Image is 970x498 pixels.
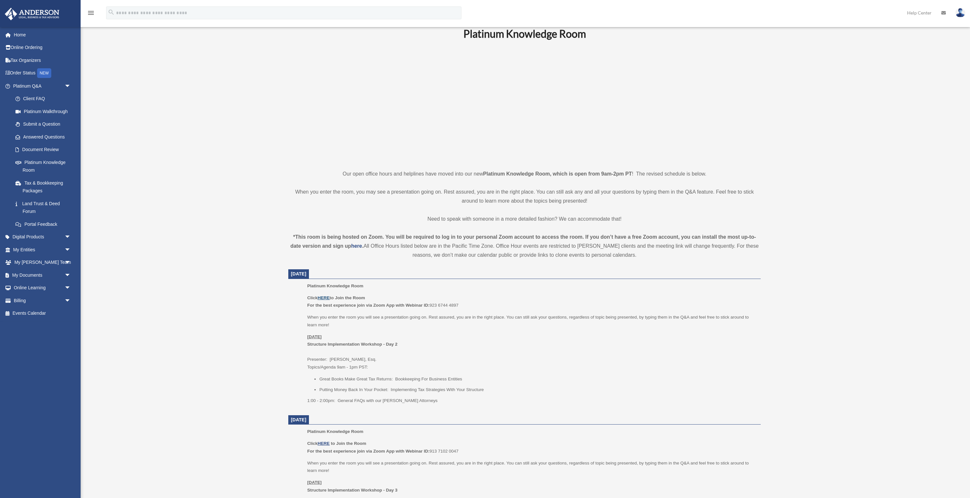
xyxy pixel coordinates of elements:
b: Platinum Knowledge Room [463,27,586,40]
strong: Platinum Knowledge Room, which is open from 9am-2pm PT [483,171,632,177]
span: Platinum Knowledge Room [307,429,363,434]
span: arrow_drop_down [64,294,77,307]
a: Portal Feedback [9,218,81,231]
a: Events Calendar [5,307,81,320]
a: Land Trust & Deed Forum [9,197,81,218]
p: When you enter the room, you may see a presentation going on. Rest assured, you are in the right ... [288,187,761,206]
a: My Entitiesarrow_drop_down [5,243,81,256]
b: Click to Join the Room [307,295,365,300]
span: [DATE] [291,271,306,276]
p: Need to speak with someone in a more detailed fashion? We can accommodate that! [288,215,761,224]
a: Home [5,28,81,41]
div: All Office Hours listed below are in the Pacific Time Zone. Office Hour events are restricted to ... [288,233,761,260]
span: arrow_drop_down [64,282,77,295]
span: Platinum Knowledge Room [307,283,363,288]
div: NEW [37,68,51,78]
img: User Pic [955,8,965,17]
span: [DATE] [291,417,306,422]
a: Submit a Question [9,118,81,131]
a: Order StatusNEW [5,67,81,80]
iframe: 231110_Toby_KnowledgeRoom [428,49,621,158]
b: to Join the Room [331,441,366,446]
a: here [351,243,362,249]
strong: . [362,243,363,249]
a: My Documentsarrow_drop_down [5,269,81,282]
p: When you enter the room you will see a presentation going on. Rest assured, you are in the right ... [307,459,756,474]
a: Platinum Q&Aarrow_drop_down [5,80,81,92]
p: When you enter the room you will see a presentation going on. Rest assured, you are in the right ... [307,313,756,329]
a: menu [87,11,95,17]
a: Platinum Knowledge Room [9,156,77,177]
b: For the best experience join via Zoom App with Webinar ID: [307,303,430,308]
span: arrow_drop_down [64,80,77,93]
a: Tax Organizers [5,54,81,67]
a: Tax & Bookkeeping Packages [9,177,81,197]
li: Putting Money Back In Your Pocket: Implementing Tax Strategies With Your Structure [319,386,756,394]
p: 913 7102 0047 [307,440,756,455]
a: Billingarrow_drop_down [5,294,81,307]
span: arrow_drop_down [64,231,77,244]
span: arrow_drop_down [64,269,77,282]
strong: *This room is being hosted on Zoom. You will be required to log in to your personal Zoom account ... [290,234,756,249]
a: Answered Questions [9,130,81,143]
span: arrow_drop_down [64,243,77,256]
p: 1:00 - 2:00pm: General FAQs with our [PERSON_NAME] Attorneys [307,397,756,405]
b: Structure Implementation Workshop - Day 3 [307,488,398,493]
u: [DATE] [307,480,322,485]
p: 923 6744 4897 [307,294,756,309]
li: Great Books Make Great Tax Returns: Bookkeeping For Business Entities [319,375,756,383]
i: search [108,9,115,16]
a: Online Ordering [5,41,81,54]
a: Document Review [9,143,81,156]
a: My [PERSON_NAME] Teamarrow_drop_down [5,256,81,269]
p: Our open office hours and helplines have moved into our new ! The revised schedule is below. [288,169,761,178]
b: For the best experience join via Zoom App with Webinar ID: [307,449,430,454]
a: HERE [318,441,330,446]
p: Presenter: [PERSON_NAME], Esq. Topics/Agenda 9am - 1pm PST: [307,333,756,371]
b: Structure Implementation Workshop - Day 2 [307,342,398,347]
a: Online Learningarrow_drop_down [5,282,81,294]
b: Click [307,441,331,446]
a: Client FAQ [9,92,81,105]
a: Platinum Walkthrough [9,105,81,118]
img: Anderson Advisors Platinum Portal [3,8,61,20]
a: HERE [318,295,330,300]
a: Digital Productsarrow_drop_down [5,231,81,244]
span: arrow_drop_down [64,256,77,269]
u: [DATE] [307,334,322,339]
i: menu [87,9,95,17]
